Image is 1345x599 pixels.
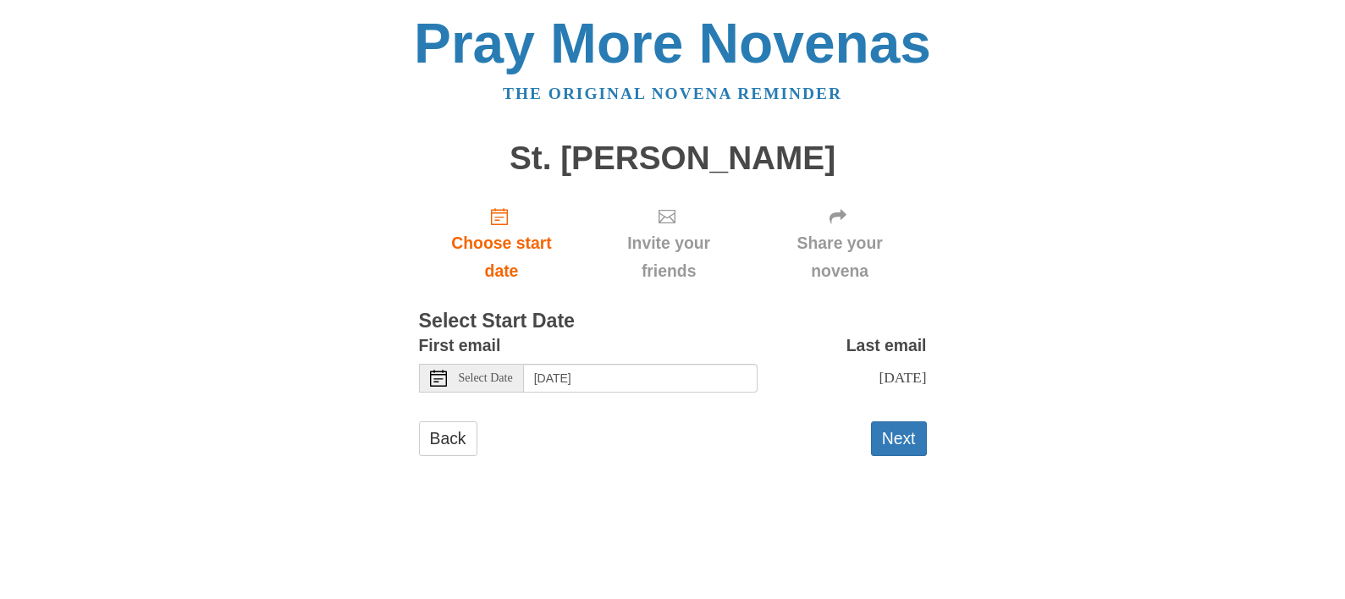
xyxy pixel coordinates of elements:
span: Select Date [459,372,513,384]
a: Choose start date [419,193,585,294]
h1: St. [PERSON_NAME] [419,140,927,177]
span: Share your novena [770,229,910,285]
label: Last email [846,332,927,360]
h3: Select Start Date [419,310,927,332]
span: Choose start date [436,229,568,285]
button: Next [871,421,927,456]
div: Click "Next" to confirm your start date first. [753,193,927,294]
a: Pray More Novenas [414,12,931,74]
div: Click "Next" to confirm your start date first. [584,193,752,294]
a: Back [419,421,477,456]
span: Invite your friends [601,229,736,285]
label: First email [419,332,501,360]
span: [DATE] [879,369,926,386]
a: The original novena reminder [503,85,842,102]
